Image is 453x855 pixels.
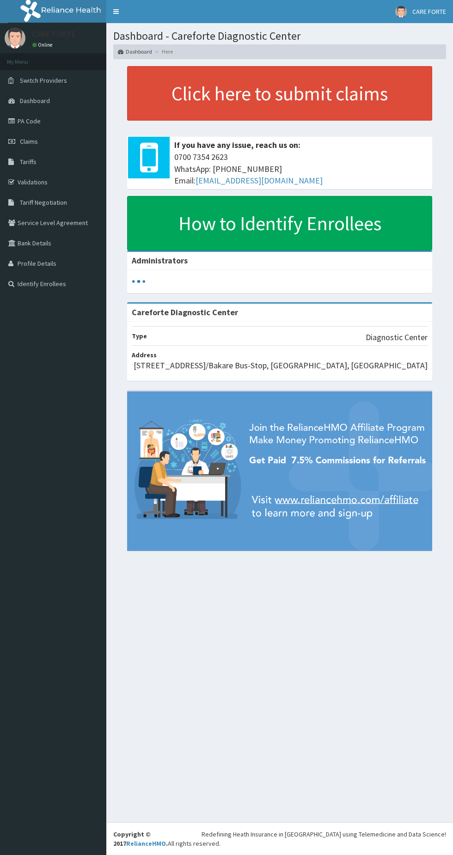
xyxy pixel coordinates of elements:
[32,30,76,38] p: CARE FORTE
[20,198,67,207] span: Tariff Negotiation
[126,839,166,848] a: RelianceHMO
[20,97,50,105] span: Dashboard
[5,28,25,49] img: User Image
[106,822,453,855] footer: All rights reserved.
[153,48,173,55] li: Here
[132,275,146,288] svg: audio-loading
[127,196,432,250] a: How to Identify Enrollees
[134,360,428,372] p: [STREET_ADDRESS]/Bakare Bus-Stop, [GEOGRAPHIC_DATA], [GEOGRAPHIC_DATA]
[132,255,188,266] b: Administrators
[127,391,432,551] img: provider-team-banner.png
[196,175,323,186] a: [EMAIL_ADDRESS][DOMAIN_NAME]
[20,76,67,85] span: Switch Providers
[32,42,55,48] a: Online
[127,66,432,121] a: Click here to submit claims
[132,332,147,340] b: Type
[412,7,446,16] span: CARE FORTE
[366,331,428,343] p: Diagnostic Center
[113,30,446,42] h1: Dashboard - Careforte Diagnostic Center
[20,137,38,146] span: Claims
[202,830,446,839] div: Redefining Heath Insurance in [GEOGRAPHIC_DATA] using Telemedicine and Data Science!
[174,140,300,150] b: If you have any issue, reach us on:
[118,48,152,55] a: Dashboard
[113,830,168,848] strong: Copyright © 2017 .
[174,151,428,187] span: 0700 7354 2623 WhatsApp: [PHONE_NUMBER] Email:
[132,351,157,359] b: Address
[132,307,238,318] strong: Careforte Diagnostic Center
[395,6,407,18] img: User Image
[20,158,37,166] span: Tariffs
